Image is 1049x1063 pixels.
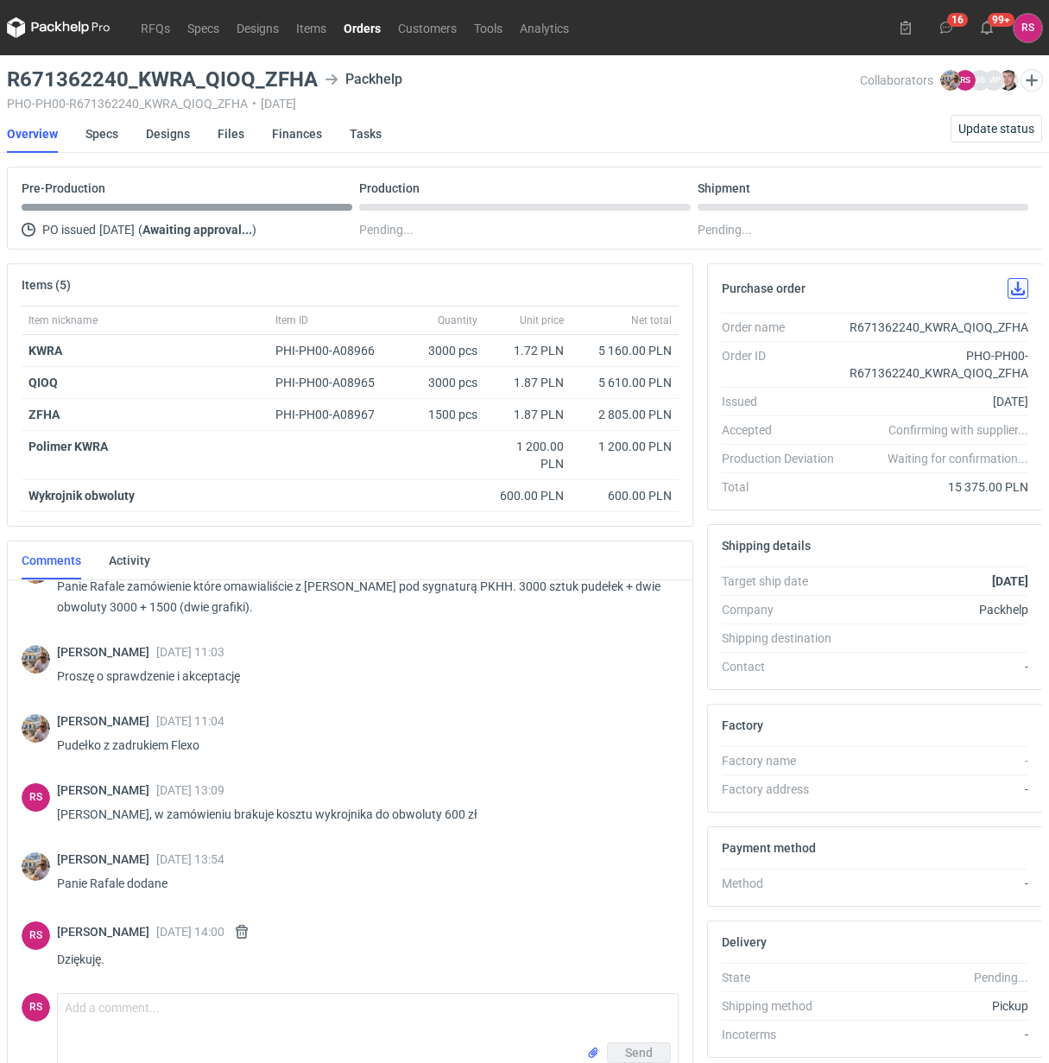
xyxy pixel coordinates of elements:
[465,17,511,38] a: Tools
[511,17,578,38] a: Analytics
[57,804,665,825] p: [PERSON_NAME], w zamówieniu brakuje kosztu wykrojnika do obwoluty 600 zł
[156,714,224,728] span: [DATE] 11:04
[288,17,335,38] a: Items
[722,875,844,892] div: Method
[888,423,1028,437] em: Confirming with supplier...
[138,223,142,237] span: (
[578,374,672,391] div: 5 610.00 PLN
[22,921,50,950] figcaption: RS
[156,783,224,797] span: [DATE] 13:09
[970,70,990,91] figcaption: JB
[722,997,844,1015] div: Shipping method
[389,17,465,38] a: Customers
[156,645,224,659] span: [DATE] 11:03
[22,278,71,292] h2: Items (5)
[722,393,844,410] div: Issued
[722,841,816,855] h2: Payment method
[722,718,763,732] h2: Factory
[722,658,844,675] div: Contact
[28,489,135,503] strong: Wykrojnik obwoluty
[958,123,1034,135] span: Update status
[22,714,50,743] img: Michał Palasek
[888,450,1028,467] em: Waiting for confirmation...
[955,70,976,91] figcaption: RS
[57,783,156,797] span: [PERSON_NAME]
[132,17,179,38] a: RFQs
[228,17,288,38] a: Designs
[57,925,156,939] span: [PERSON_NAME]
[722,539,811,553] h2: Shipping details
[22,181,105,195] p: Pre-Production
[359,181,420,195] p: Production
[7,97,860,111] div: PHO-PH00-R671362240_KWRA_QIOQ_ZFHA [DATE]
[607,1042,671,1063] button: Send
[973,14,1001,41] button: 99+
[722,347,844,382] div: Order ID
[22,645,50,674] img: Michał Palasek
[156,852,224,866] span: [DATE] 13:54
[325,69,402,90] div: Packhelp
[57,714,156,728] span: [PERSON_NAME]
[142,223,252,237] strong: Awaiting approval...
[275,406,391,423] div: PHI-PH00-A08967
[722,319,844,336] div: Order name
[1008,278,1028,299] button: Download PO
[844,601,1028,618] div: Packhelp
[275,374,391,391] div: PHI-PH00-A08965
[578,438,672,455] div: 1 200.00 PLN
[22,993,50,1022] figcaption: RS
[844,478,1028,496] div: 15 375.00 PLN
[722,630,844,647] div: Shipping destination
[28,313,98,327] span: Item nickname
[398,335,484,367] div: 3000 pcs
[940,70,961,91] img: Michał Palasek
[7,69,318,90] h3: R671362240_KWRA_QIOQ_ZFHA
[844,752,1028,769] div: -
[275,313,308,327] span: Item ID
[179,17,228,38] a: Specs
[57,873,665,894] p: Panie Rafale dodane
[22,541,81,579] a: Comments
[1014,14,1042,42] button: RS
[22,993,50,1022] div: Rafał Stani
[998,70,1019,91] img: Maciej Sikora
[844,393,1028,410] div: [DATE]
[722,752,844,769] div: Factory name
[578,342,672,359] div: 5 160.00 PLN
[7,115,58,153] a: Overview
[28,408,60,421] strong: ZFHA
[350,115,382,153] a: Tasks
[218,115,244,153] a: Files
[722,573,844,590] div: Target ship date
[272,115,322,153] a: Finances
[57,576,665,617] p: Panie Rafale zamówienie które omawialiście z [PERSON_NAME] pod sygnaturą PKHH. 3000 sztuk pudełek...
[722,421,844,439] div: Accepted
[22,783,50,812] figcaption: RS
[722,935,767,949] h2: Delivery
[844,875,1028,892] div: -
[983,70,1004,91] figcaption: MP
[85,115,118,153] a: Specs
[844,997,1028,1015] div: Pickup
[722,282,806,295] h2: Purchase order
[722,781,844,798] div: Factory address
[722,478,844,496] div: Total
[844,1026,1028,1043] div: -
[28,376,58,389] strong: QIOQ
[951,115,1042,142] button: Update status
[578,406,672,423] div: 2 805.00 PLN
[722,1026,844,1043] div: Incoterms
[57,645,156,659] span: [PERSON_NAME]
[252,97,256,111] span: •
[109,541,150,579] a: Activity
[28,440,108,453] strong: Polimer KWRA
[722,601,844,618] div: Company
[844,781,1028,798] div: -
[146,115,190,153] a: Designs
[57,949,665,970] p: Dziękuję.
[491,487,564,504] div: 600.00 PLN
[491,374,564,391] div: 1.87 PLN
[22,783,50,812] div: Rafał Stani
